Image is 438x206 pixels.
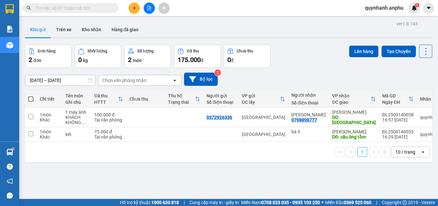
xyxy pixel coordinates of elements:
[242,115,285,120] div: [GEOGRAPHIC_DATA]
[132,6,137,10] span: plus
[144,3,155,14] button: file-add
[65,93,88,98] div: Tên món
[75,45,121,68] button: Khối lượng0kg
[332,100,371,105] div: ĐC giao
[35,4,111,12] input: Tìm tên, số ĐT hoặc mã đơn
[25,75,95,85] input: Select a date range.
[415,3,419,7] sup: 1
[376,199,377,206] span: |
[396,20,418,27] div: ver 1.8.143
[40,96,59,102] div: Chi tiết
[411,5,417,11] img: icon-new-feature
[7,193,13,199] span: message
[158,3,170,14] button: aim
[291,117,317,122] div: 0798898777
[224,45,270,68] button: Chưa thu0đ
[27,6,31,10] span: search
[360,4,409,12] span: quynhanh.anphu
[332,115,376,125] div: DĐ: chợ MN
[6,26,13,32] img: solution-icon
[78,56,82,64] span: 0
[206,115,232,120] div: 0372926336
[242,93,280,98] div: VP gửi
[40,134,59,139] div: Khác
[382,134,414,139] div: 16:29 [DATE]
[178,56,201,64] span: 175.000
[382,100,409,105] div: Ngày ĐH
[184,73,218,86] button: Bộ lọc
[130,96,162,102] div: Chưa thu
[128,56,131,64] span: 2
[358,147,367,157] button: 1
[329,91,379,108] th: Toggle SortBy
[420,149,425,155] svg: open
[291,100,326,105] div: Số điện thoại
[65,115,88,125] div: KHÁCH KHÔNG KHAI GIÁ TRỊ HÀNG
[344,200,371,205] strong: 0369 525 060
[349,46,378,57] button: Lên hàng
[65,100,88,105] div: Ghi chú
[106,22,144,37] button: Hàng đã giao
[237,49,253,53] div: Chưa thu
[291,112,326,117] div: ngọc thạch
[172,78,177,83] svg: open
[168,93,195,98] div: Thu hộ
[25,22,51,37] button: Kho gửi
[6,42,13,49] img: warehouse-icon
[133,58,142,63] span: món
[7,178,13,184] span: notification
[402,200,407,205] span: copyright
[83,58,88,63] span: kg
[40,129,59,134] div: 1 món
[124,45,171,68] button: Số lượng2món
[91,91,126,108] th: Toggle SortBy
[168,100,195,105] div: Trạng thái
[332,134,376,139] div: DĐ: cầu ông tằm
[25,45,72,68] button: Đơn hàng2đơn
[190,199,240,206] span: Cung cấp máy in - giấy in:
[187,49,199,53] div: Đã thu
[12,148,14,150] sup: 1
[379,91,417,108] th: Toggle SortBy
[129,3,140,14] button: plus
[231,58,233,63] span: đ
[291,93,326,98] div: Người nhận
[206,100,235,105] div: Số điện thoại
[6,149,13,156] img: warehouse-icon
[332,110,376,115] div: [PERSON_NAME]
[94,117,123,122] div: Tại văn phòng
[215,69,221,76] sup: 2
[102,77,147,84] div: Chọn văn phòng nhận
[40,112,59,117] div: 1 món
[241,199,320,206] span: Miền Nam
[426,5,432,11] span: caret-down
[227,56,231,64] span: 0
[94,100,118,105] div: HTTT
[395,149,415,155] div: 10 / trang
[382,112,414,117] div: ĐL2509140058
[94,134,123,139] div: Tại văn phòng
[120,199,179,206] span: Hỗ trợ kỹ thuật:
[382,129,414,134] div: ĐL2509140053
[151,200,179,205] strong: 1900 633 818
[242,100,280,105] div: ĐC lấy
[322,201,324,204] span: ⚪️
[261,200,320,205] strong: 0708 023 035 - 0935 103 250
[382,93,409,98] div: Mã GD
[94,112,123,117] div: 100.000 đ
[382,117,414,122] div: 16:57 [DATE]
[33,58,41,63] span: đơn
[332,93,371,98] div: VP nhận
[29,56,32,64] span: 2
[65,110,88,115] div: 1 máy ảnh
[416,3,418,7] span: 1
[5,4,14,14] img: logo-vxr
[382,46,416,57] button: Tạo Chuyến
[291,129,326,134] div: bà 5
[51,22,77,37] button: Trên xe
[165,91,203,108] th: Toggle SortBy
[242,132,285,137] div: [GEOGRAPHIC_DATA]
[239,91,288,108] th: Toggle SortBy
[94,129,123,134] div: 75.000 đ
[162,6,166,10] span: aim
